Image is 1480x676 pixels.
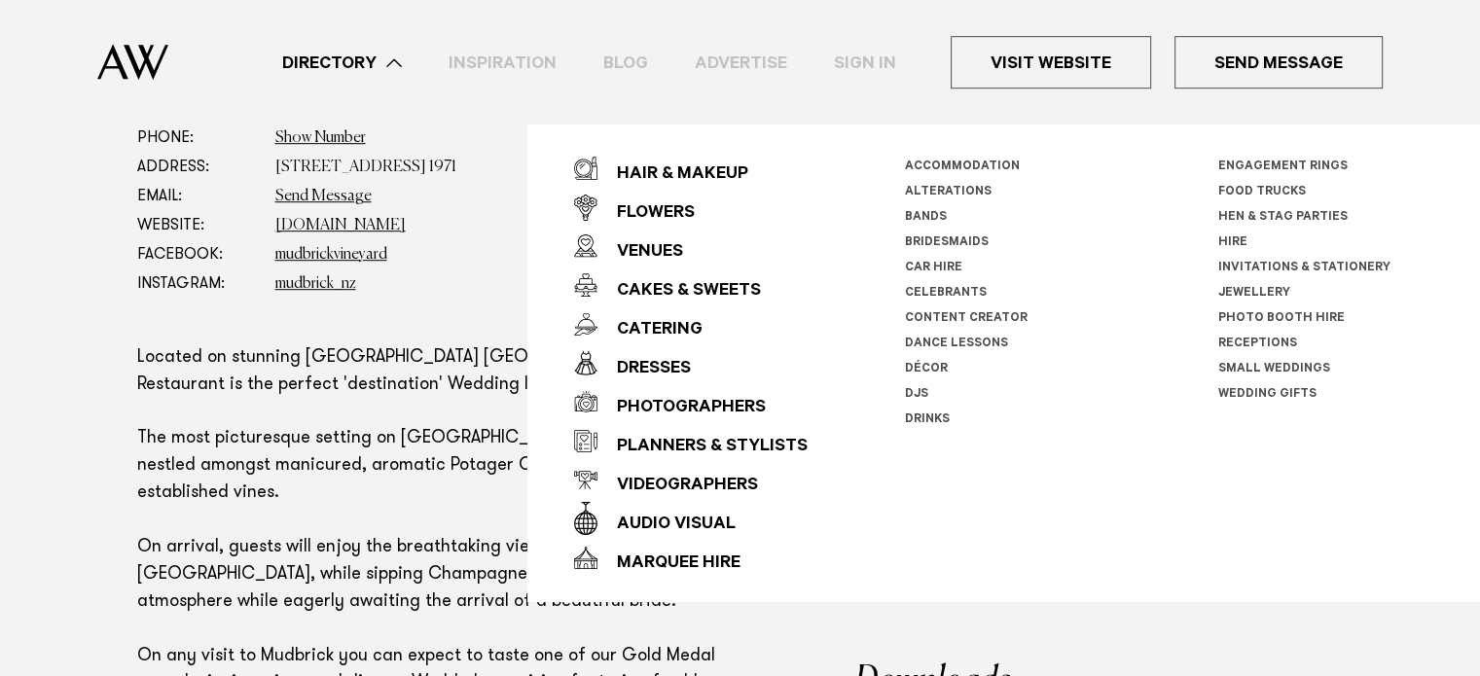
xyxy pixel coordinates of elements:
[597,428,808,467] div: Planners & Stylists
[275,153,729,182] dd: [STREET_ADDRESS] 1971
[137,124,260,153] dt: Phone:
[1218,236,1247,250] a: Hire
[275,276,356,292] a: mudbrick_nz
[425,50,580,76] a: Inspiration
[97,44,168,80] img: Auckland Weddings Logo
[275,130,366,146] a: Show Number
[905,363,948,376] a: Décor
[597,545,740,584] div: Marquee Hire
[137,269,260,299] dt: Instagram:
[597,350,691,389] div: Dresses
[275,189,372,204] a: Send Message
[1218,388,1317,402] a: Wedding Gifts
[580,50,671,76] a: Blog
[1218,312,1345,326] a: Photo Booth Hire
[574,304,808,343] a: Catering
[905,413,950,427] a: Drinks
[597,195,695,233] div: Flowers
[905,160,1020,174] a: Accommodation
[597,467,758,506] div: Videographers
[905,186,992,199] a: Alterations
[574,343,808,382] a: Dresses
[137,153,260,182] dt: Address:
[671,50,811,76] a: Advertise
[137,240,260,269] dt: Facebook:
[574,188,808,227] a: Flowers
[951,36,1151,89] a: Visit Website
[574,421,808,460] a: Planners & Stylists
[259,50,425,76] a: Directory
[574,266,808,304] a: Cakes & Sweets
[905,388,928,402] a: DJs
[1218,160,1348,174] a: Engagement Rings
[574,460,808,499] a: Videographers
[275,247,387,263] a: mudbrickvineyard
[1218,186,1306,199] a: Food Trucks
[811,50,920,76] a: Sign In
[905,236,989,250] a: Bridesmaids
[137,211,260,240] dt: Website:
[597,506,736,545] div: Audio Visual
[1174,36,1383,89] a: Send Message
[574,227,808,266] a: Venues
[597,156,748,195] div: Hair & Makeup
[597,233,683,272] div: Venues
[905,287,987,301] a: Celebrants
[574,538,808,577] a: Marquee Hire
[1218,338,1297,351] a: Receptions
[1218,262,1390,275] a: Invitations & Stationery
[1218,211,1348,225] a: Hen & Stag Parties
[905,338,1008,351] a: Dance Lessons
[574,382,808,421] a: Photographers
[905,262,962,275] a: Car Hire
[137,182,260,211] dt: Email:
[597,311,703,350] div: Catering
[574,149,808,188] a: Hair & Makeup
[905,211,947,225] a: Bands
[597,389,766,428] div: Photographers
[574,499,808,538] a: Audio Visual
[275,218,406,233] a: [DOMAIN_NAME]
[905,312,1028,326] a: Content Creator
[1218,287,1290,301] a: Jewellery
[597,272,761,311] div: Cakes & Sweets
[1218,363,1330,376] a: Small Weddings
